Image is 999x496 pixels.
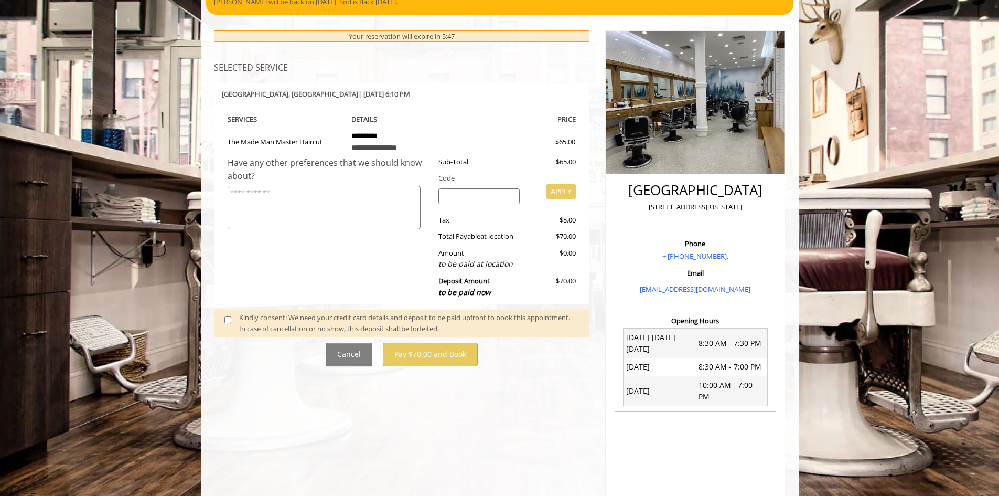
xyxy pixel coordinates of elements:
div: $70.00 [528,231,576,242]
a: [EMAIL_ADDRESS][DOMAIN_NAME] [640,284,750,294]
h3: Email [617,269,773,277]
div: Kindly consent: We need your credit card details and deposit to be paid upfront to book this appo... [239,312,579,334]
span: to be paid now [438,287,491,297]
b: [GEOGRAPHIC_DATA] | [DATE] 6:10 PM [222,89,410,99]
button: Pay $70.00 and Book [383,343,478,366]
div: Total Payable [431,231,528,242]
div: $5.00 [528,215,576,226]
span: at location [480,231,513,241]
button: Cancel [326,343,372,366]
td: [DATE] [DATE] [DATE] [623,329,695,358]
h3: Opening Hours [615,317,776,324]
div: Sub-Total [431,156,528,167]
th: SERVICE [228,113,344,125]
div: $65.00 [518,136,575,147]
h3: Phone [617,240,773,247]
td: [DATE] [623,358,695,376]
td: 8:30 AM - 7:00 PM [695,358,768,376]
span: , [GEOGRAPHIC_DATA] [288,89,358,99]
b: Deposit Amount [438,276,491,297]
div: $70.00 [528,276,576,298]
td: [DATE] [623,376,695,406]
div: $0.00 [528,248,576,270]
a: + [PHONE_NUMBER]. [662,251,728,261]
th: PRICE [460,113,576,125]
div: Amount [431,248,528,270]
div: Your reservation will expire in 5:47 [214,30,590,43]
button: APPLY [546,184,576,199]
div: $65.00 [528,156,576,167]
span: S [253,114,257,124]
div: Tax [431,215,528,226]
h2: [GEOGRAPHIC_DATA] [617,183,773,198]
td: 10:00 AM - 7:00 PM [695,376,768,406]
div: Code [431,173,576,184]
h3: SELECTED SERVICE [214,64,590,73]
th: DETAILS [343,113,460,125]
td: 8:30 AM - 7:30 PM [695,329,768,358]
td: The Made Man Master Haircut [228,125,344,156]
div: Have any other preferences that we should know about? [228,156,431,183]
p: [STREET_ADDRESS][US_STATE] [617,202,773,213]
div: to be paid at location [438,258,520,270]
